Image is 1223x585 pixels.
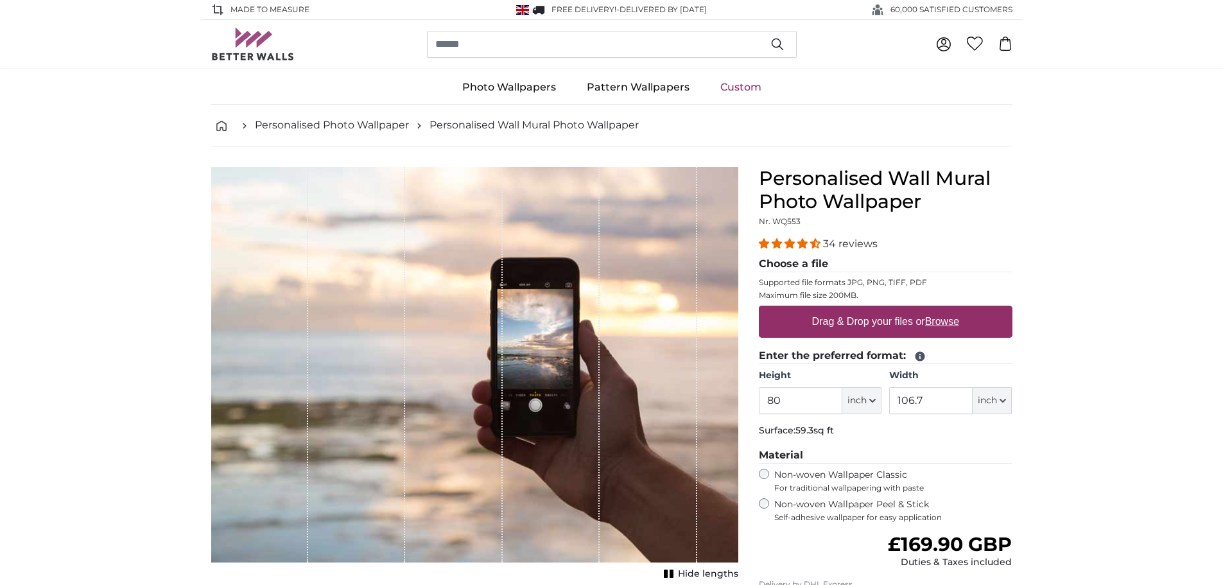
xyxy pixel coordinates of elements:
[759,256,1012,272] legend: Choose a file
[620,4,707,14] span: Delivered by [DATE]
[759,348,1012,364] legend: Enter the preferred format:
[447,71,571,104] a: Photo Wallpapers
[795,424,834,436] span: 59.3sq ft
[551,4,616,14] span: FREE delivery!
[759,290,1012,301] p: Maximum file size 200MB.
[759,369,881,382] label: Height
[230,4,309,15] span: Made to Measure
[211,105,1012,146] nav: breadcrumbs
[890,4,1012,15] span: 60,000 SATISFIED CUSTOMERS
[925,316,959,327] u: Browse
[255,118,409,133] a: Personalised Photo Wallpaper
[705,71,777,104] a: Custom
[973,387,1012,414] button: inch
[759,238,823,250] span: 4.32 stars
[759,277,1012,288] p: Supported file formats JPG, PNG, TIFF, PDF
[847,394,867,407] span: inch
[429,118,639,133] a: Personalised Wall Mural Photo Wallpaper
[759,448,1012,464] legend: Material
[516,5,529,15] img: United Kingdom
[978,394,997,407] span: inch
[678,568,738,581] span: Hide lengths
[759,167,1012,213] h1: Personalised Wall Mural Photo Wallpaper
[842,387,881,414] button: inch
[806,309,964,335] label: Drag & Drop your files or
[774,512,1012,523] span: Self-adhesive wallpaper for easy application
[774,483,1012,493] span: For traditional wallpapering with paste
[211,167,738,583] div: 1 of 1
[774,498,1012,523] label: Non-woven Wallpaper Peel & Stick
[823,238,878,250] span: 34 reviews
[888,532,1012,556] span: £169.90 GBP
[774,469,1012,493] label: Non-woven Wallpaper Classic
[616,4,707,14] span: -
[888,556,1012,569] div: Duties & Taxes included
[660,565,738,583] button: Hide lengths
[211,28,295,60] img: Betterwalls
[889,369,1012,382] label: Width
[759,424,1012,437] p: Surface:
[759,216,801,226] span: Nr. WQ553
[571,71,705,104] a: Pattern Wallpapers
